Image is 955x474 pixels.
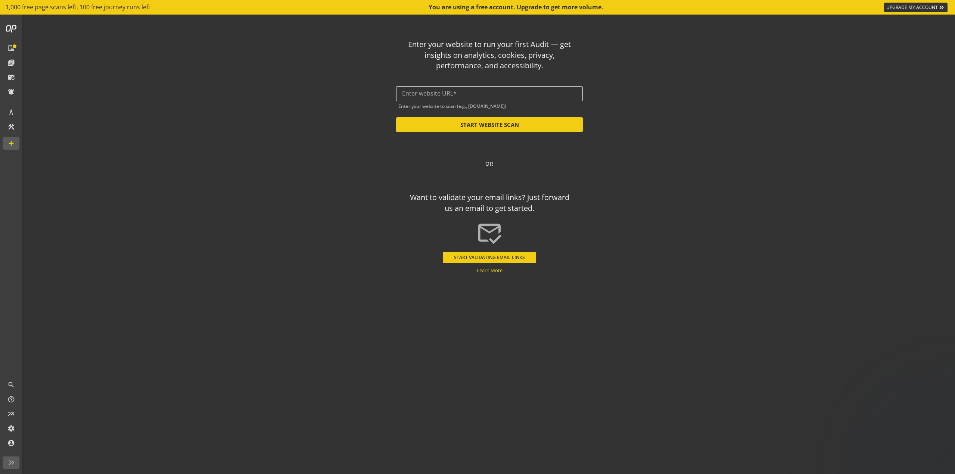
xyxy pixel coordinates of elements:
mat-icon: notifications_active [7,88,15,96]
iframe: Intercom notifications message [806,391,955,470]
mat-icon: settings [7,425,15,432]
button: START VALIDATING EMAIL LINKS [443,252,536,263]
mat-icon: add [7,140,15,147]
mat-icon: library_books [7,59,15,66]
mat-icon: multiline_chart [7,410,15,418]
mat-icon: help_outline [7,396,15,403]
span: 1,000 free page scans left, 100 free journey runs left [6,3,150,12]
mat-icon: mark_email_read [476,220,503,246]
mat-hint: Enter your website to scan (e.g., [DOMAIN_NAME]) [398,102,506,109]
mat-icon: account_circle [7,439,15,447]
mat-icon: search [7,381,15,389]
div: Enter your website to run your first Audit — get insights on analytics, cookies, privacy, perform... [407,39,573,71]
mat-icon: keyboard_double_arrow_right [938,4,945,11]
mat-icon: architecture [7,109,15,116]
a: Learn More [477,267,503,274]
div: You are using a free account. Upgrade to get more volume. [429,3,604,12]
a: UPGRADE MY ACCOUNT [884,3,948,12]
mat-icon: construction [7,123,15,131]
mat-icon: mark_email_read [7,74,15,81]
input: Enter website URL* [402,90,577,97]
div: Want to validate your email links? Just forward us an email to get started. [407,192,573,213]
button: START WEBSITE SCAN [396,117,583,132]
mat-icon: list_alt [7,44,15,52]
span: OR [485,160,494,168]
